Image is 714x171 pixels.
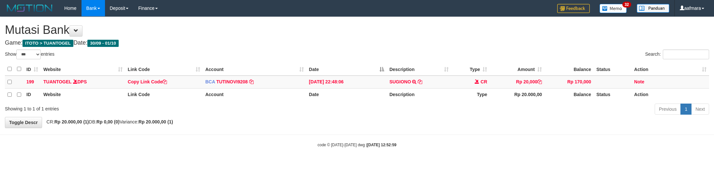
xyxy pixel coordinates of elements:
th: Status [594,88,632,101]
th: Action [632,88,709,101]
a: Copy Rp 20,000 to clipboard [537,79,542,84]
span: CR [481,79,487,84]
th: Account [203,88,306,101]
th: Description: activate to sort column ascending [387,63,451,76]
h1: Mutasi Bank [5,23,709,36]
a: TUANTOGEL [43,79,72,84]
small: code © [DATE]-[DATE] dwg | [318,143,396,147]
span: 32 [622,2,631,7]
th: Account: activate to sort column ascending [203,63,306,76]
span: CR: DB: Variance: [43,119,173,124]
th: Action: activate to sort column ascending [632,63,709,76]
a: SUGIONO [389,79,411,84]
td: Rp 170,000 [544,76,594,89]
a: Copy SUGIONO to clipboard [418,79,422,84]
th: Rp 20.000,00 [490,88,544,101]
select: Showentries [16,50,41,59]
th: ID: activate to sort column ascending [24,63,41,76]
strong: Rp 20.000,00 (1) [139,119,173,124]
span: BCA [205,79,215,84]
h4: Game: Date: [5,40,709,46]
input: Search: [663,50,709,59]
label: Search: [645,50,709,59]
span: 199 [26,79,34,84]
a: Copy Link Code [128,79,167,84]
th: Date [306,88,387,101]
strong: Rp 20.000,00 (1) [54,119,89,124]
strong: [DATE] 12:52:59 [367,143,396,147]
th: Link Code [125,88,203,101]
img: Feedback.jpg [557,4,590,13]
a: 1 [680,104,692,115]
th: Balance [544,88,594,101]
div: Showing 1 to 1 of 1 entries [5,103,293,112]
th: Amount: activate to sort column ascending [490,63,544,76]
a: Previous [655,104,681,115]
th: Type [451,88,490,101]
strong: Rp 0,00 (0) [97,119,120,124]
img: panduan.png [637,4,669,13]
a: Next [691,104,709,115]
th: Status [594,63,632,76]
th: Website [41,88,125,101]
a: Toggle Descr [5,117,42,128]
td: Rp 20,000 [490,76,544,89]
a: TUTINOVI9208 [216,79,247,84]
th: Description [387,88,451,101]
th: Website: activate to sort column ascending [41,63,125,76]
a: Note [634,79,644,84]
td: [DATE] 22:48:06 [306,76,387,89]
span: 30/09 - 01/10 [87,40,119,47]
img: MOTION_logo.png [5,3,54,13]
th: Balance [544,63,594,76]
th: Link Code: activate to sort column ascending [125,63,203,76]
span: ITOTO > TUANTOGEL [22,40,73,47]
td: DPS [41,76,125,89]
label: Show entries [5,50,54,59]
th: ID [24,88,41,101]
th: Type: activate to sort column ascending [451,63,490,76]
img: Button%20Memo.svg [600,4,627,13]
th: Date: activate to sort column descending [306,63,387,76]
a: Copy TUTINOVI9208 to clipboard [249,79,254,84]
